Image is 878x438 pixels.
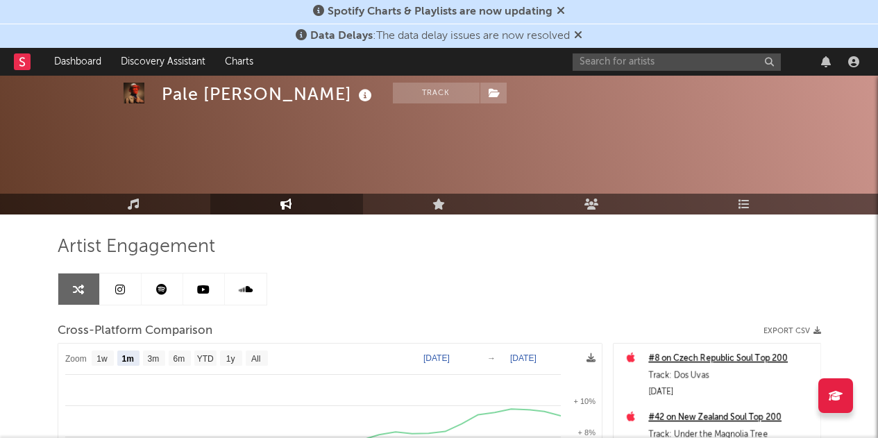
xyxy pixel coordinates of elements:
[328,6,552,17] span: Spotify Charts & Playlists are now updating
[423,353,450,363] text: [DATE]
[648,351,813,367] a: #8 on Czech Republic Soul Top 200
[573,397,596,405] text: + 10%
[310,31,373,42] span: Data Delays
[96,354,108,364] text: 1w
[226,354,235,364] text: 1y
[251,354,260,364] text: All
[648,367,813,384] div: Track: Dos Uvas
[577,428,596,437] text: + 8%
[121,354,133,364] text: 1m
[65,354,87,364] text: Zoom
[44,48,111,76] a: Dashboard
[215,48,263,76] a: Charts
[162,83,375,106] div: Pale [PERSON_NAME]
[648,384,813,401] div: [DATE]
[58,239,215,255] span: Artist Engagement
[147,354,159,364] text: 3m
[58,323,212,339] span: Cross-Platform Comparison
[111,48,215,76] a: Discovery Assistant
[763,327,821,335] button: Export CSV
[510,353,537,363] text: [DATE]
[573,53,781,71] input: Search for artists
[196,354,213,364] text: YTD
[310,31,570,42] span: : The data delay issues are now resolved
[648,410,813,426] a: #42 on New Zealand Soul Top 200
[487,353,496,363] text: →
[393,83,480,103] button: Track
[173,354,185,364] text: 6m
[574,31,582,42] span: Dismiss
[557,6,565,17] span: Dismiss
